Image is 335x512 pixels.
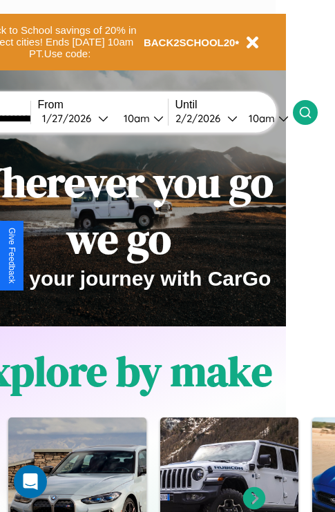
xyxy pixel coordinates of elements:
label: From [38,99,168,111]
button: 10am [238,111,293,126]
div: 10am [242,112,278,125]
div: Open Intercom Messenger [14,465,47,498]
div: Give Feedback [7,228,17,284]
button: 10am [113,111,168,126]
div: 10am [117,112,153,125]
button: 1/27/2026 [38,111,113,126]
div: 1 / 27 / 2026 [42,112,98,125]
label: Until [175,99,293,111]
b: BACK2SCHOOL20 [144,37,236,48]
div: 2 / 2 / 2026 [175,112,227,125]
